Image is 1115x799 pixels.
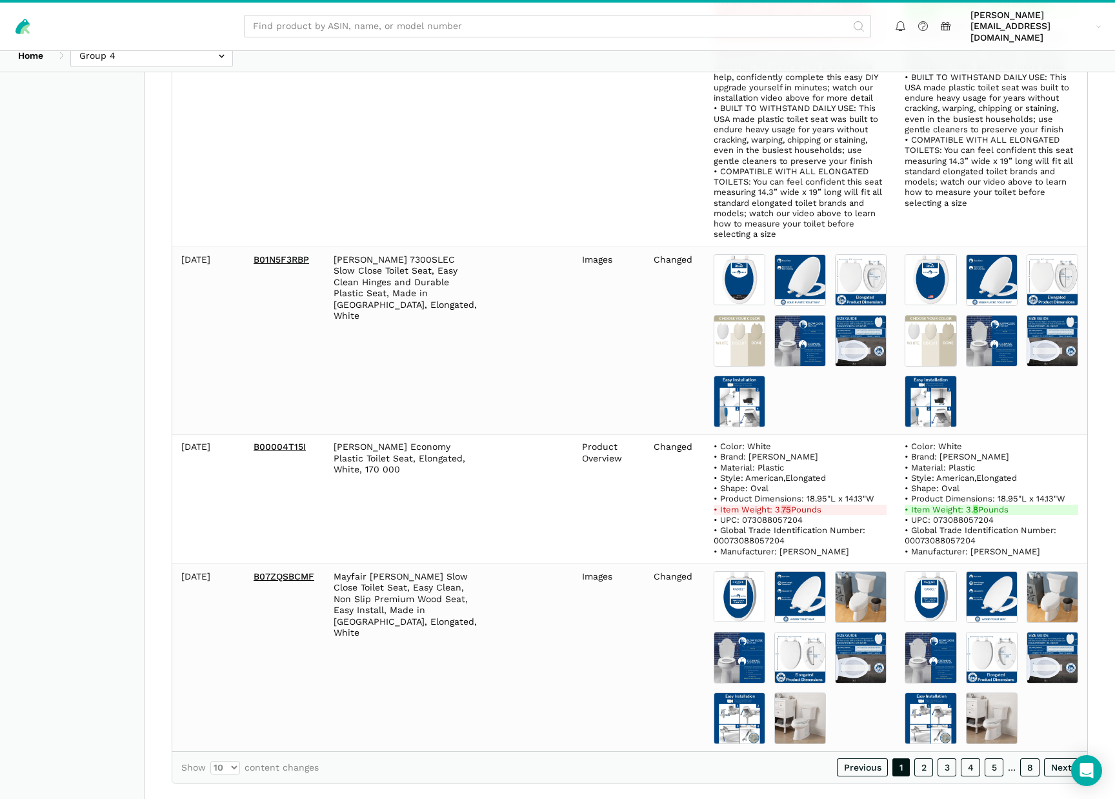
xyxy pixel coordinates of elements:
a: 2 [914,758,933,776]
img: 615NPYnpxcL.jpg [714,571,765,622]
span: • BUILT TO WITHSTAND DAILY USE: This USA made plastic toilet seat was built to endure heavy usage... [714,103,881,165]
img: 71xG7UEUhLL.jpg [774,315,826,367]
img: 71EeROLIT+L.jpg [714,376,765,427]
a: 3 [938,758,956,776]
td: Changed [645,434,705,564]
td: [DATE] [172,434,245,564]
img: 71o4UetLApL.jpg [1027,254,1078,306]
a: Next [1044,758,1078,776]
a: Home [9,44,52,66]
ins: • Item Weight: 3. Pounds [905,505,1078,515]
img: 61x2zWQPThL.jpg [966,254,1018,306]
span: • Style: American,Elongated [714,473,826,483]
span: • Global Trade Identification Number: 00073088057204 [714,525,868,545]
a: 8 [1020,758,1040,776]
span: • Shape: Oval [714,483,768,493]
img: 61Nz1GtPekL.jpg [966,693,1018,744]
img: 61K60nmQTbL.jpg [905,315,956,367]
img: 71LesYMEkqL.jpg [905,693,956,744]
td: Changed [645,564,705,751]
span: • Manufacturer: [PERSON_NAME] [714,547,849,556]
td: Images [573,564,645,751]
a: B01N5F3RBP [254,254,309,265]
select: Showcontent changes [210,761,240,774]
img: 81RfqEKU-4L.jpg [1027,315,1078,367]
img: 81RfqEKU-4L.jpg [835,632,887,683]
span: • Manufacturer: [PERSON_NAME] [905,547,1040,556]
span: • COMPATIBLE WITH ALL ELONGATED TOILETS: You can feel confident this seat measuring 14.3” wide x ... [714,167,885,239]
img: 61x2zWQPThL.jpg [774,254,826,306]
span: • COMPATIBLE WITH ALL ELONGATED TOILETS: You can feel confident this seat measuring 14.3” wide x ... [905,135,1076,208]
a: B00004T15I [254,441,306,452]
span: • Color: White [714,441,771,451]
td: Product Overview [573,434,645,564]
strong: 75 [781,505,791,514]
strong: 8 [973,505,978,514]
img: 61b-+DqCrAL.jpg [966,571,1018,623]
td: Changed [645,247,705,435]
input: Group 4 [70,44,233,66]
span: • Brand: [PERSON_NAME] [714,452,818,461]
img: 81RfqEKU-4L.jpg [1027,632,1078,683]
img: 61WapBh6KRL.jpg [905,571,956,622]
img: 71xG7UEUhLL.jpg [714,632,765,683]
img: 71xG7UEUhLL.jpg [905,632,956,683]
span: • Global Trade Identification Number: 00073088057204 [905,525,1059,545]
img: 61QAx8R45DL.jpg [714,254,765,305]
span: • Brand: [PERSON_NAME] [905,452,1009,461]
span: • UPC: 073088057204 [905,515,994,525]
a: 4 [961,758,980,776]
td: Images [573,247,645,435]
img: 71EeROLIT+L.jpg [905,376,956,427]
img: 61NNLoOvntL.jpg [905,254,956,305]
span: • Style: American,Elongated [905,473,1017,483]
span: • Product Dimensions: 18.95"L x 14.13"W [714,494,874,503]
span: • QUICK & EASY INSTALLATION IN MINUTES: No need to hire professional help, confidently complete t... [714,51,880,103]
span: • Material: Plastic [714,463,784,472]
td: [DATE] [172,564,245,751]
span: [PERSON_NAME][EMAIL_ADDRESS][DOMAIN_NAME] [970,10,1092,44]
input: Find product by ASIN, name, or model number [244,15,871,37]
span: • Product Dimensions: 18.95"L x 14.13"W [905,494,1065,503]
span: • UPC: 073088057204 [714,515,803,525]
span: • Shape: Oval [905,483,959,493]
a: 5 [985,758,1003,776]
img: 71DWIIqJu5L.jpg [835,571,887,623]
img: 61K60nmQTbL.jpg [714,315,765,367]
img: 81RfqEKU-4L.jpg [835,315,887,367]
img: 71xG7UEUhLL.jpg [966,315,1018,367]
a: [PERSON_NAME][EMAIL_ADDRESS][DOMAIN_NAME] [966,7,1106,46]
span: • BUILT TO WITHSTAND DAILY USE: This USA made plastic toilet seat was built to endure heavy usage... [905,72,1072,134]
span: … [1008,762,1016,774]
img: 71LesYMEkqL.jpg [714,693,765,744]
span: • Color: White [905,441,962,451]
div: Open Intercom Messenger [1071,755,1102,786]
img: 61Nz1GtPekL.jpg [774,693,826,744]
td: Mayfair [PERSON_NAME] Slow Close Toilet Seat, Easy Clean, Non Slip Premium Wood Seat, Easy Instal... [325,564,487,751]
a: B07ZQSBCMF [254,571,314,582]
img: 71o4UetLApL.jpg [835,254,887,306]
del: • Item Weight: 3. Pounds [714,505,887,515]
label: Show content changes [181,761,319,774]
td: [DATE] [172,247,245,435]
td: [PERSON_NAME] Economy Plastic Toilet Seat, Elongated, White, 170 000 [325,434,487,564]
td: [PERSON_NAME] 7300SLEC Slow Close Toilet Seat, Easy Clean Hinges and Durable Plastic Seat, Made i... [325,247,487,435]
img: 61b-+DqCrAL.jpg [774,571,826,623]
span: • Material: Plastic [905,463,975,472]
a: 1 [892,758,910,776]
a: Previous [837,758,888,776]
img: 71QNuUZ2U7L.jpg [966,632,1018,683]
img: 71QNuUZ2U7L.jpg [774,632,826,683]
img: 71DWIIqJu5L.jpg [1027,571,1078,623]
